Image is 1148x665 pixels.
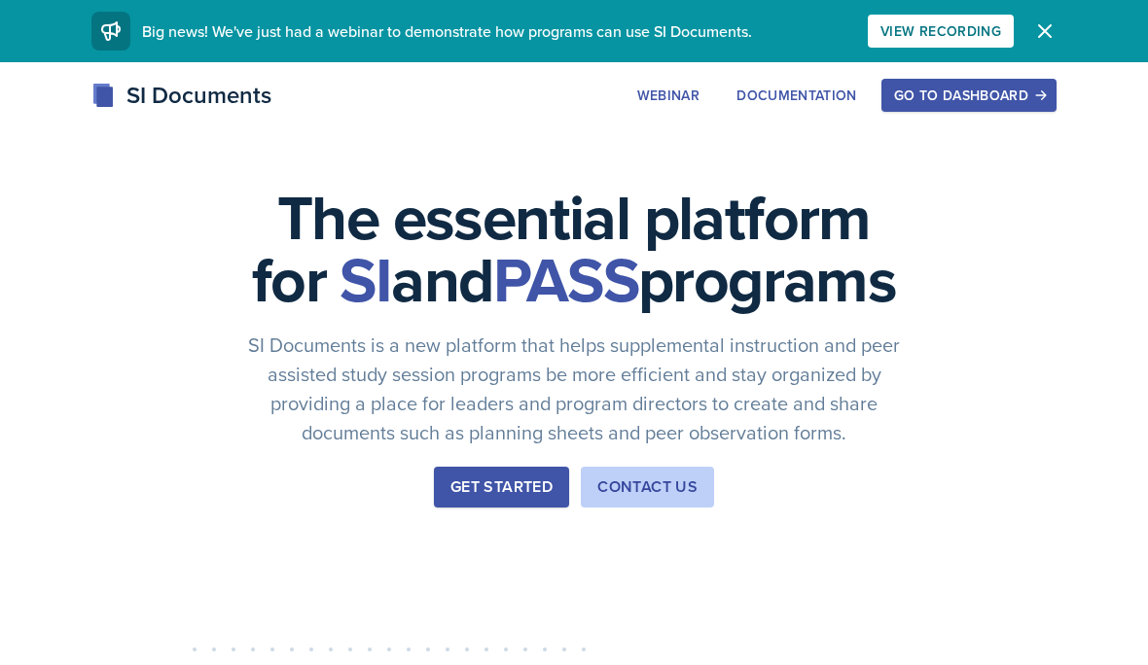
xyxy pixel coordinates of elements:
div: Contact Us [597,475,698,499]
div: Documentation [736,87,857,103]
div: SI Documents [91,78,271,113]
button: Contact Us [581,467,714,507]
button: Go to Dashboard [881,79,1057,112]
div: Get Started [450,475,553,499]
button: Documentation [724,79,870,112]
div: Webinar [637,87,700,103]
button: View Recording [868,15,1014,48]
div: Go to Dashboard [894,87,1044,103]
div: View Recording [880,23,1001,39]
span: Big news! We've just had a webinar to demonstrate how programs can use SI Documents. [142,20,752,42]
button: Webinar [625,79,712,112]
button: Get Started [434,467,569,507]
